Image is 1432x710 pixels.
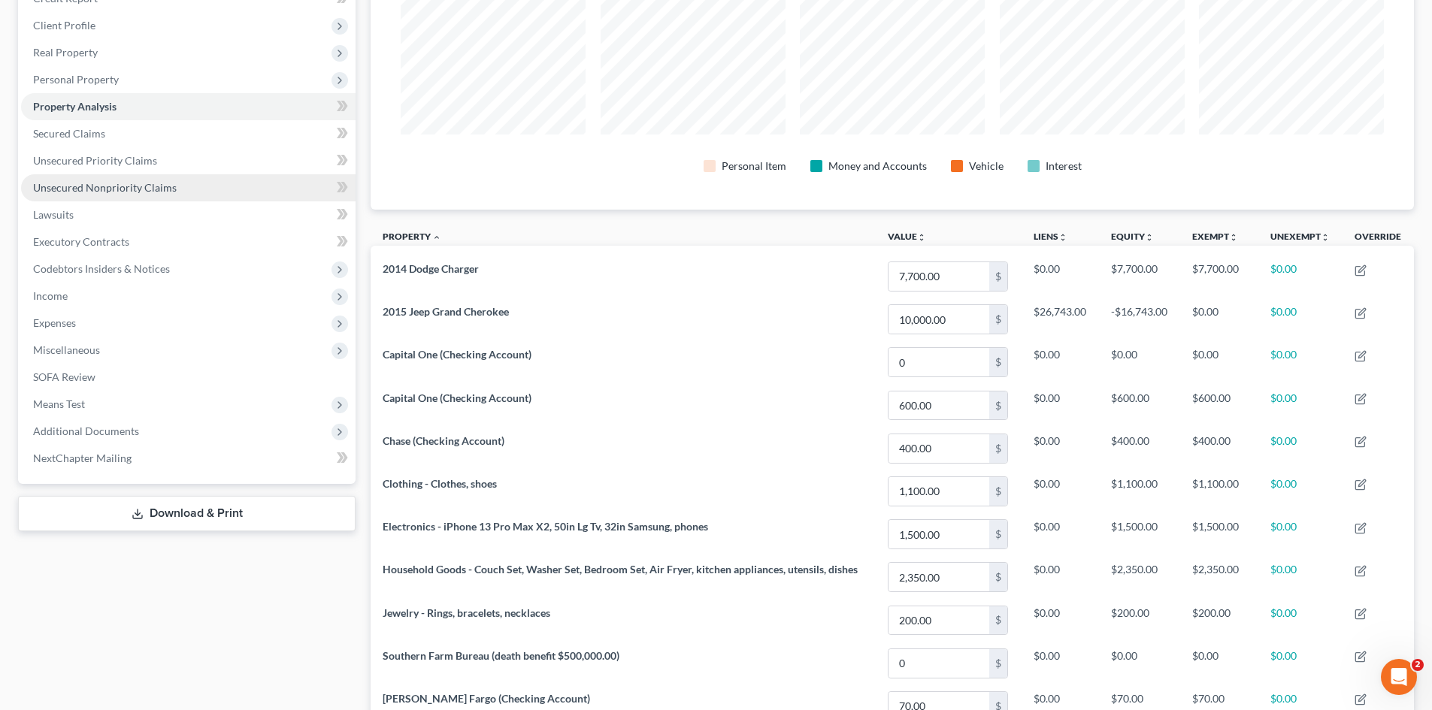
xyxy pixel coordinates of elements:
input: 0.00 [889,563,989,591]
td: $0.00 [1258,556,1343,599]
a: Unsecured Priority Claims [21,147,356,174]
input: 0.00 [889,606,989,635]
iframe: Intercom live chat [1381,659,1417,695]
div: $ [989,649,1007,678]
span: Jewelry - Rings, bracelets, necklaces [383,606,550,619]
input: 0.00 [889,391,989,420]
span: Expenses [33,316,76,329]
input: 0.00 [889,477,989,506]
a: Unsecured Nonpriority Claims [21,174,356,201]
div: $ [989,434,1007,463]
span: NextChapter Mailing [33,452,132,464]
td: $0.00 [1022,255,1099,298]
td: $1,100.00 [1099,470,1180,512]
span: Additional Documents [33,424,139,437]
span: Household Goods - Couch Set, Washer Set, Bedroom Set, Air Fryer, kitchen appliances, utensils, di... [383,563,858,576]
span: SOFA Review [33,370,95,383]
span: 2014 Dodge Charger [383,262,479,275]
div: Personal Item [722,159,786,174]
i: unfold_more [1145,233,1154,242]
span: Capital One (Checking Account) [383,391,531,404]
span: Real Property [33,46,98,59]
td: $0.00 [1022,556,1099,599]
input: 0.00 [889,520,989,548]
a: Exemptunfold_more [1192,231,1238,242]
span: Miscellaneous [33,343,100,356]
span: Client Profile [33,19,95,32]
a: Property expand_less [383,231,441,242]
input: 0.00 [889,262,989,291]
td: $0.00 [1258,599,1343,642]
span: Southern Farm Bureau (death benefit $500,000.00) [383,649,619,662]
input: 0.00 [889,305,989,334]
div: $ [989,563,1007,591]
i: unfold_more [1321,233,1330,242]
td: $2,350.00 [1180,556,1258,599]
td: $0.00 [1022,512,1099,555]
td: $0.00 [1258,470,1343,512]
td: $0.00 [1022,384,1099,427]
td: $0.00 [1022,599,1099,642]
a: Secured Claims [21,120,356,147]
td: $0.00 [1258,384,1343,427]
td: $0.00 [1258,642,1343,684]
div: $ [989,391,1007,420]
i: expand_less [432,233,441,242]
span: Capital One (Checking Account) [383,348,531,361]
i: unfold_more [917,233,926,242]
span: Unsecured Priority Claims [33,154,157,167]
span: Property Analysis [33,100,117,113]
td: $200.00 [1180,599,1258,642]
td: $0.00 [1022,642,1099,684]
span: [PERSON_NAME] Fargo (Checking Account) [383,692,590,705]
td: $0.00 [1180,341,1258,384]
a: Liensunfold_more [1034,231,1067,242]
td: $1,500.00 [1180,512,1258,555]
span: 2 [1412,659,1424,671]
span: Unsecured Nonpriority Claims [33,181,177,194]
td: $7,700.00 [1099,255,1180,298]
td: $0.00 [1022,470,1099,512]
input: 0.00 [889,348,989,376]
input: 0.00 [889,434,989,463]
a: Valueunfold_more [888,231,926,242]
span: Executory Contracts [33,235,129,248]
a: NextChapter Mailing [21,445,356,472]
td: $0.00 [1099,642,1180,684]
span: 2015 Jeep Grand Cherokee [383,305,509,318]
div: Money and Accounts [828,159,927,174]
a: Unexemptunfold_more [1270,231,1330,242]
td: $0.00 [1258,298,1343,341]
div: $ [989,262,1007,291]
td: $0.00 [1180,298,1258,341]
td: $7,700.00 [1180,255,1258,298]
td: $0.00 [1022,341,1099,384]
span: Lawsuits [33,208,74,221]
i: unfold_more [1229,233,1238,242]
div: $ [989,606,1007,635]
div: $ [989,348,1007,376]
td: $1,500.00 [1099,512,1180,555]
span: Personal Property [33,73,119,86]
i: unfold_more [1058,233,1067,242]
td: -$16,743.00 [1099,298,1180,341]
td: $0.00 [1022,427,1099,470]
td: $2,350.00 [1099,556,1180,599]
a: SOFA Review [21,364,356,391]
span: Chase (Checking Account) [383,434,504,447]
td: $0.00 [1258,512,1343,555]
div: Vehicle [969,159,1004,174]
td: $0.00 [1180,642,1258,684]
th: Override [1343,222,1414,255]
input: 0.00 [889,649,989,678]
td: $0.00 [1258,341,1343,384]
div: $ [989,520,1007,548]
a: Property Analysis [21,93,356,120]
a: Equityunfold_more [1111,231,1154,242]
td: $1,100.00 [1180,470,1258,512]
span: Means Test [33,397,85,410]
td: $26,743.00 [1022,298,1099,341]
td: $0.00 [1099,341,1180,384]
td: $0.00 [1258,255,1343,298]
td: $400.00 [1180,427,1258,470]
